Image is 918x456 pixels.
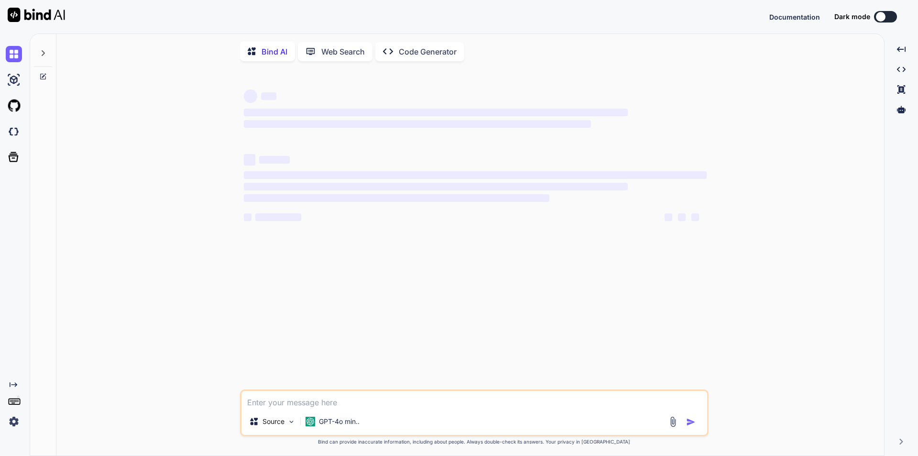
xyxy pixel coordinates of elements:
[6,46,22,62] img: chat
[244,154,255,166] span: ‌
[261,92,276,100] span: ‌
[262,417,284,426] p: Source
[769,13,820,21] span: Documentation
[244,120,591,128] span: ‌
[244,109,628,116] span: ‌
[6,72,22,88] img: ai-studio
[6,123,22,140] img: darkCloudIdeIcon
[8,8,65,22] img: Bind AI
[319,417,360,426] p: GPT-4o min..
[259,156,290,164] span: ‌
[399,46,457,57] p: Code Generator
[244,194,549,202] span: ‌
[244,89,257,103] span: ‌
[686,417,696,427] img: icon
[667,416,678,427] img: attachment
[665,213,672,221] span: ‌
[262,46,287,57] p: Bind AI
[240,438,709,445] p: Bind can provide inaccurate information, including about people. Always double-check its answers....
[244,171,707,179] span: ‌
[834,12,870,22] span: Dark mode
[244,183,628,190] span: ‌
[769,12,820,22] button: Documentation
[691,213,699,221] span: ‌
[244,213,251,221] span: ‌
[6,413,22,430] img: settings
[255,213,301,221] span: ‌
[306,417,315,426] img: GPT-4o mini
[321,46,365,57] p: Web Search
[287,418,295,426] img: Pick Models
[6,98,22,114] img: githubLight
[678,213,686,221] span: ‌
